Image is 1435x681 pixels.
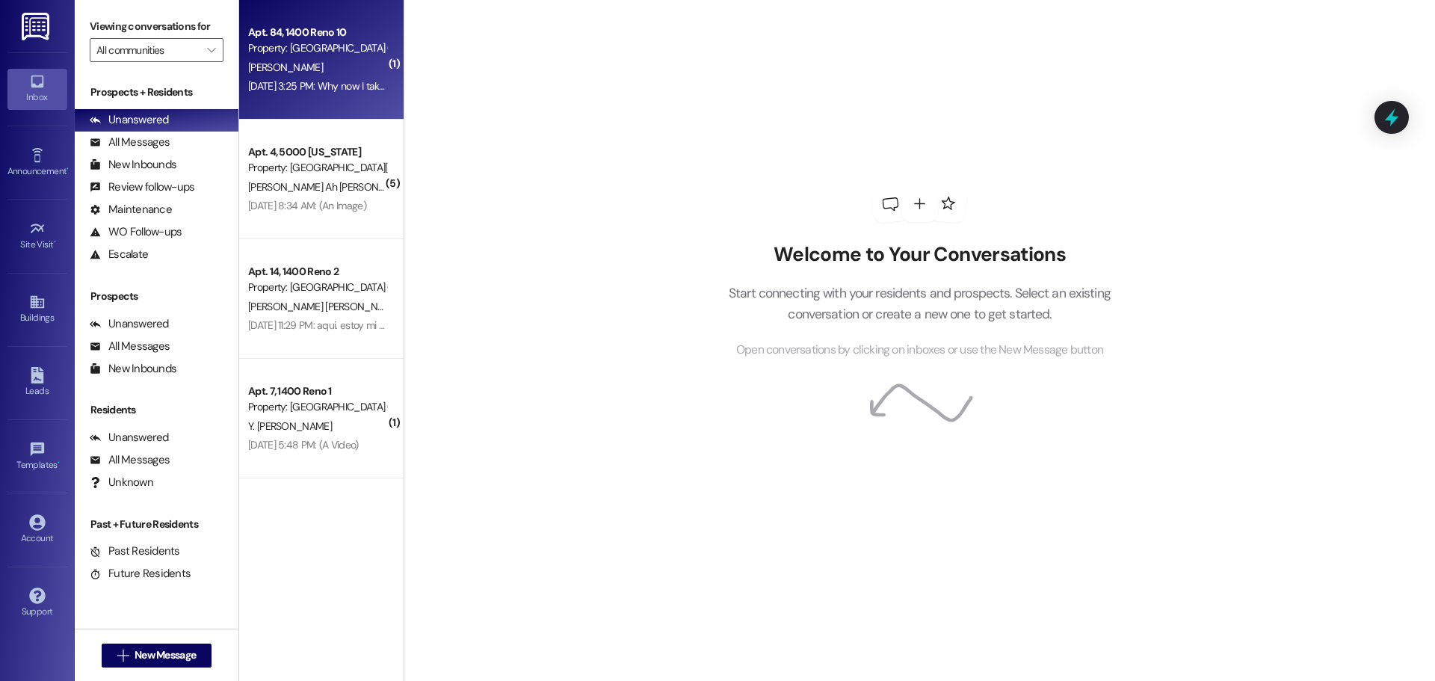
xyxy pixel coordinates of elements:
span: • [67,164,69,174]
div: All Messages [90,339,170,354]
i:  [117,650,129,662]
div: Unknown [90,475,153,490]
div: Apt. 7, 1400 Reno 1 [248,383,386,399]
div: [DATE] 5:48 PM: (A Video) [248,438,359,452]
span: Y. [PERSON_NAME] [248,419,332,433]
img: ResiDesk Logo [22,13,52,40]
span: New Message [135,647,196,663]
div: New Inbounds [90,361,176,377]
div: [DATE] 8:34 AM: (An Image) [248,199,366,212]
div: Unanswered [90,316,169,332]
a: Templates • [7,437,67,477]
div: All Messages [90,452,170,468]
span: [PERSON_NAME] [248,61,323,74]
label: Viewing conversations for [90,15,223,38]
div: New Inbounds [90,157,176,173]
div: [DATE] 3:25 PM: Why now I take a shower I'll shower why not so early so I can take a shower early [248,79,666,93]
p: Start connecting with your residents and prospects. Select an existing conversation or create a n... [706,283,1133,325]
div: All Messages [90,135,170,150]
span: [PERSON_NAME] Ah [PERSON_NAME] [248,180,414,194]
span: Open conversations by clicking on inboxes or use the New Message button [736,341,1103,360]
span: • [54,237,56,247]
span: [PERSON_NAME] [PERSON_NAME] [248,300,404,313]
div: Past + Future Residents [75,517,238,532]
div: [DATE] 11:29 PM: aqui. estoy mi [PERSON_NAME] [248,318,454,332]
div: Apt. 4, 5000 [US_STATE] [248,144,386,160]
input: All communities [96,38,200,62]
i:  [207,44,215,56]
div: Escalate [90,247,148,262]
div: Property: [GEOGRAPHIC_DATA][PERSON_NAME] (4000) [248,160,386,176]
a: Support [7,583,67,623]
div: Residents [75,402,238,418]
div: Apt. 84, 1400 Reno 10 [248,25,386,40]
div: Prospects + Residents [75,84,238,100]
div: Prospects [75,289,238,304]
a: Buildings [7,289,67,330]
div: Unanswered [90,112,169,128]
div: Past Residents [90,543,180,559]
button: New Message [102,644,212,668]
div: Property: [GEOGRAPHIC_DATA] (4017) [248,40,386,56]
a: Site Visit • [7,216,67,256]
div: Maintenance [90,202,172,218]
span: • [58,457,60,468]
div: Apt. 14, 1400 Reno 2 [248,264,386,280]
div: Unanswered [90,430,169,446]
div: Property: [GEOGRAPHIC_DATA] (4017) [248,399,386,415]
a: Inbox [7,69,67,109]
h2: Welcome to Your Conversations [706,243,1133,267]
div: Property: [GEOGRAPHIC_DATA] (4017) [248,280,386,295]
div: Review follow-ups [90,179,194,195]
div: WO Follow-ups [90,224,182,240]
a: Account [7,510,67,550]
a: Leads [7,363,67,403]
div: Future Residents [90,566,191,582]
